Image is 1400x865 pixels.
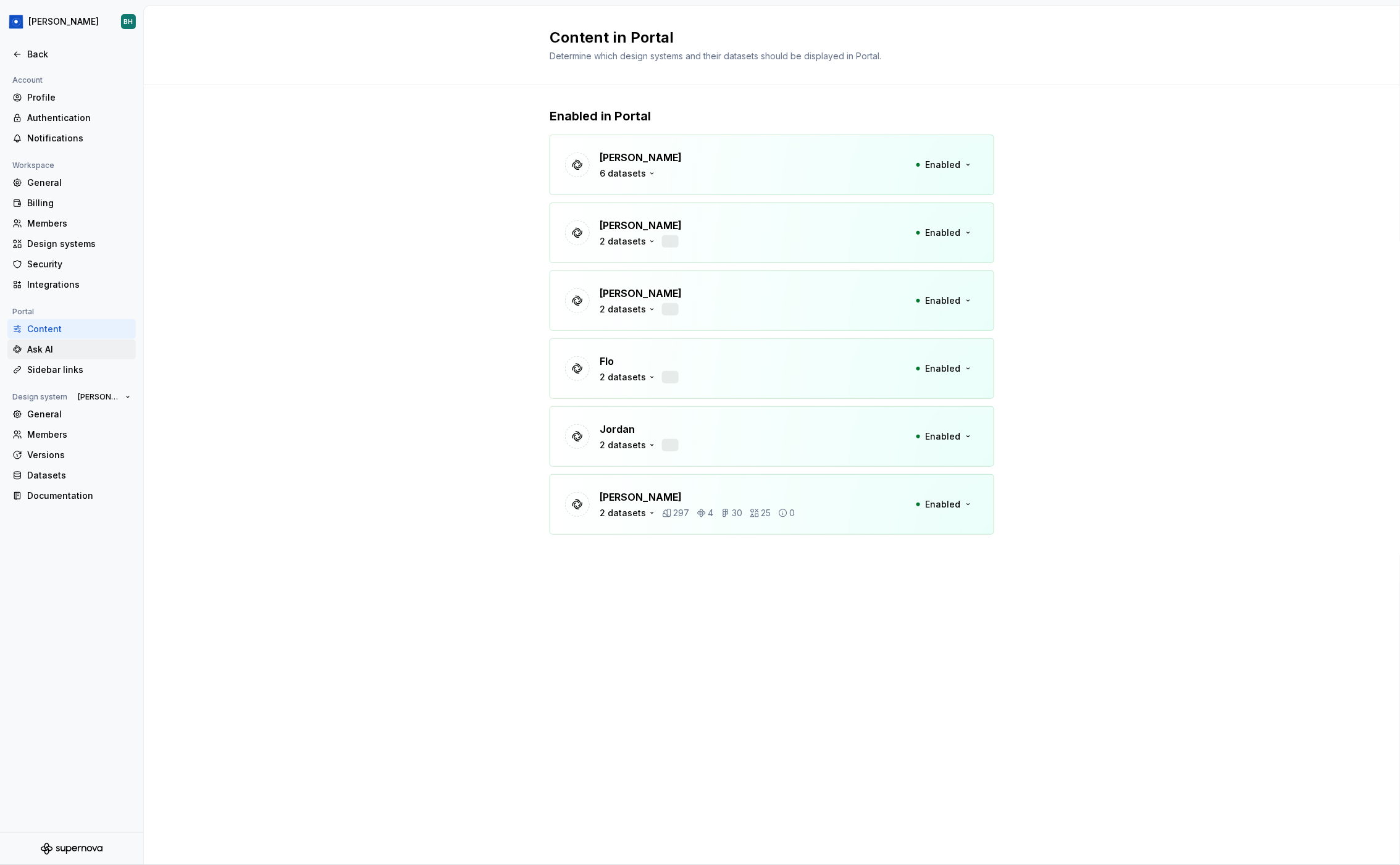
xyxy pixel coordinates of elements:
[27,238,131,250] div: Design systems
[7,44,136,64] a: Back
[7,304,39,319] div: Portal
[7,193,136,213] a: Billing
[7,275,136,295] a: Integrations
[7,360,136,380] a: Sidebar links
[27,364,131,376] div: Sidebar links
[7,486,136,506] a: Documentation
[27,48,131,61] div: Back
[550,107,994,125] p: Enabled in Portal
[27,91,131,104] div: Profile
[27,132,131,144] div: Notifications
[27,278,131,291] div: Integrations
[789,507,795,519] p: 0
[550,51,881,61] span: Determine which design systems and their datasets should be displayed in Portal.
[600,167,646,180] div: 6 datasets
[27,469,131,482] div: Datasets
[7,214,136,233] a: Members
[926,498,961,511] span: Enabled
[908,357,979,380] button: Enabled
[7,158,59,173] div: Workspace
[27,428,131,441] div: Members
[600,422,679,437] p: Jordan
[27,343,131,356] div: Ask AI
[7,128,136,148] a: Notifications
[7,425,136,445] a: Members
[732,507,742,519] p: 30
[926,295,961,307] span: Enabled
[7,234,136,254] a: Design systems
[761,507,771,519] p: 25
[27,408,131,420] div: General
[9,14,23,29] img: 049812b6-2877-400d-9dc9-987621144c16.png
[600,218,682,233] p: [PERSON_NAME]
[908,290,979,312] button: Enabled
[7,73,48,88] div: Account
[27,217,131,230] div: Members
[673,507,689,519] p: 297
[28,15,99,28] div: [PERSON_NAME]
[7,254,136,274] a: Security
[600,235,646,248] div: 2 datasets
[2,8,141,35] button: [PERSON_NAME]BH
[27,490,131,502] div: Documentation
[600,490,795,504] p: [PERSON_NAME]
[600,371,646,383] div: 2 datasets
[600,439,646,451] div: 2 datasets
[908,493,979,516] button: Enabled
[7,390,72,404] div: Design system
[908,425,979,448] button: Enabled
[708,507,713,519] p: 4
[27,449,131,461] div: Versions
[27,177,131,189] div: General
[926,430,961,443] span: Enabled
[7,108,136,128] a: Authentication
[27,197,131,209] div: Billing
[7,466,136,485] a: Datasets
[908,154,979,176] button: Enabled
[124,17,133,27] div: BH
[41,843,103,855] svg: Supernova Logo
[600,507,646,519] div: 2 datasets
[600,354,679,369] p: Flo
[7,173,136,193] a: General
[7,88,136,107] a: Profile
[7,404,136,424] a: General
[7,319,136,339] a: Content
[600,286,682,301] p: [PERSON_NAME]
[27,258,131,270] div: Security
[27,323,131,335] div: Content
[600,303,646,315] div: 2 datasets
[926,159,961,171] span: Enabled
[550,28,979,48] h2: Content in Portal
[908,222,979,244] button: Enabled
[600,150,682,165] p: [PERSON_NAME]
[7,445,136,465] a: Versions
[27,112,131,124] div: Authentication
[926,362,961,375] span: Enabled
[926,227,961,239] span: Enabled
[78,392,120,402] span: [PERSON_NAME]
[7,340,136,359] a: Ask AI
